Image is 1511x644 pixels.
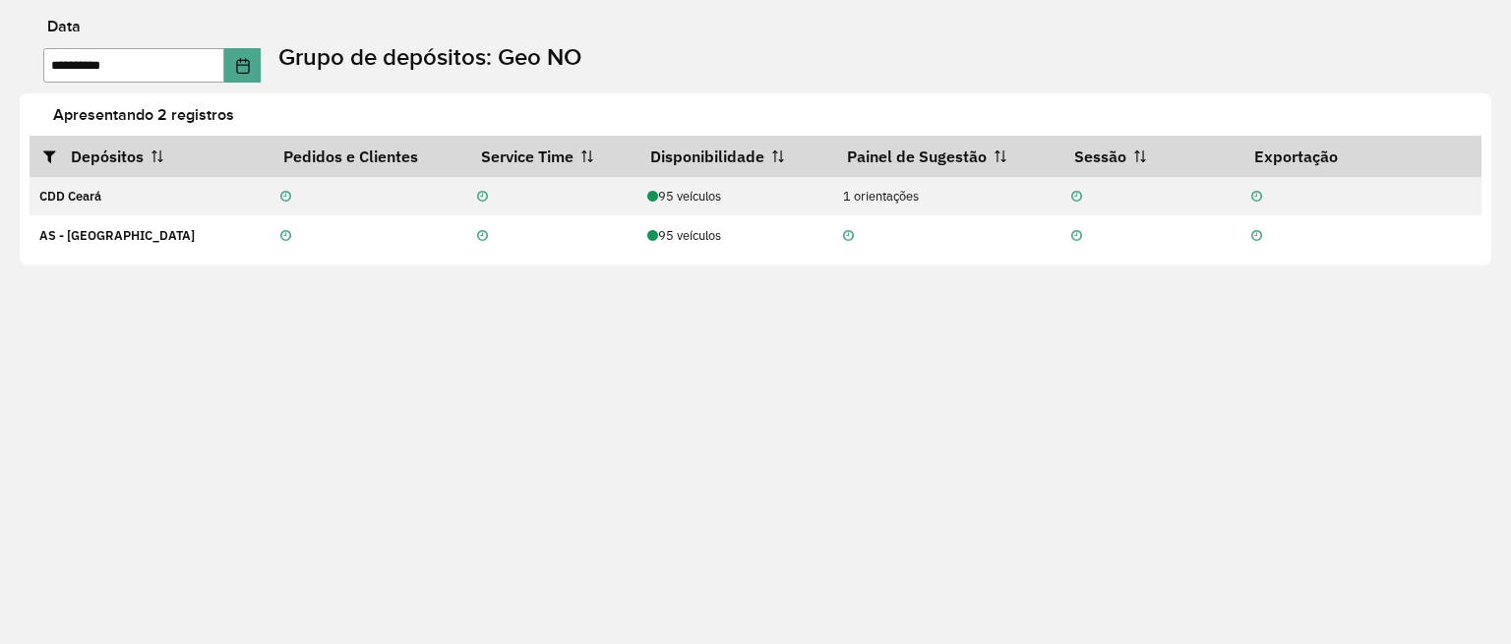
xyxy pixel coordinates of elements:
[39,227,195,244] strong: AS - [GEOGRAPHIC_DATA]
[843,230,854,243] i: Não realizada
[43,148,71,164] i: Abrir/fechar filtros
[1240,136,1481,177] th: Exportação
[1251,230,1262,243] i: Não realizada
[224,48,262,83] button: Choose Date
[30,136,270,177] th: Depósitos
[467,136,637,177] th: Service Time
[39,188,101,205] strong: CDD Ceará
[647,187,822,205] div: 95 veículos
[1071,191,1082,204] i: Não realizada
[278,39,581,75] label: Grupo de depósitos: Geo NO
[270,136,467,177] th: Pedidos e Clientes
[1071,230,1082,243] i: Não realizada
[47,15,81,38] label: Data
[636,136,832,177] th: Disponibilidade
[477,191,488,204] i: Não realizada
[280,230,291,243] i: Não realizada
[280,191,291,204] i: Não realizada
[647,226,822,245] div: 95 veículos
[1060,136,1240,177] th: Sessão
[833,136,1060,177] th: Painel de Sugestão
[843,187,1050,205] div: 1 orientações
[477,230,488,243] i: Não realizada
[1251,191,1262,204] i: Não realizada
